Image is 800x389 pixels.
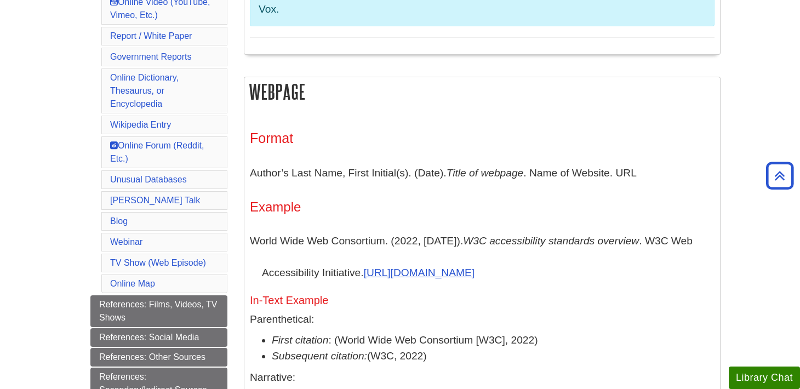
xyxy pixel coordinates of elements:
[250,370,715,386] p: Narrative:
[272,334,328,346] em: First citation
[110,216,128,226] a: Blog
[110,279,155,288] a: Online Map
[110,196,200,205] a: [PERSON_NAME] Talk
[110,175,187,184] a: Unusual Databases
[447,167,524,179] i: Title of webpage
[250,200,715,214] h4: Example
[250,294,715,306] h5: In-Text Example
[250,312,715,328] p: Parenthetical:
[463,235,639,247] i: W3C accessibility standards overview
[250,225,715,288] p: World Wide Web Consortium. (2022, [DATE]). . W3C Web Accessibility Initiative.
[364,267,475,278] a: [URL][DOMAIN_NAME]
[90,328,227,347] a: References: Social Media
[110,120,171,129] a: Wikipedia Entry
[762,168,797,183] a: Back to Top
[250,130,715,146] h3: Format
[272,348,715,364] li: (W3C, 2022)
[110,52,192,61] a: Government Reports
[110,258,206,267] a: TV Show (Web Episode)
[729,367,800,389] button: Library Chat
[244,77,720,106] h2: Webpage
[110,237,142,247] a: Webinar
[272,333,715,348] li: : (World Wide Web Consortium [W3C], 2022)
[90,295,227,327] a: References: Films, Videos, TV Shows
[110,31,192,41] a: Report / White Paper
[110,141,204,163] a: Online Forum (Reddit, Etc.)
[250,157,715,189] p: Author’s Last Name, First Initial(s). (Date). . Name of Website. URL
[110,73,179,108] a: Online Dictionary, Thesaurus, or Encyclopedia
[90,348,227,367] a: References: Other Sources
[272,350,367,362] i: Subsequent citation:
